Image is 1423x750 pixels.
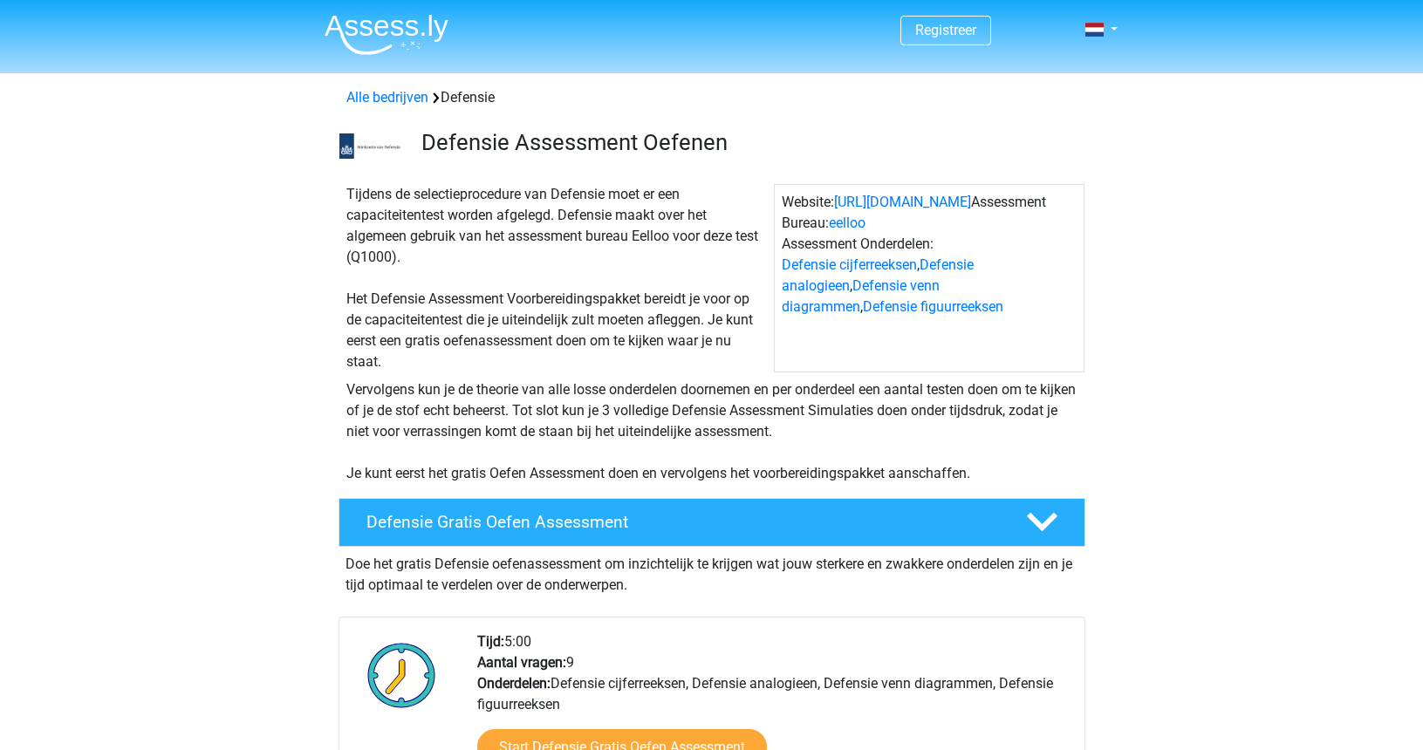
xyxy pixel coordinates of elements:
a: Alle bedrijven [346,89,428,106]
div: Doe het gratis Defensie oefenassessment om inzichtelijk te krijgen wat jouw sterkere en zwakkere ... [339,547,1085,596]
a: eelloo [829,215,865,231]
a: [URL][DOMAIN_NAME] [834,194,971,210]
img: Klok [358,631,446,719]
div: Vervolgens kun je de theorie van alle losse onderdelen doornemen en per onderdeel een aantal test... [339,379,1084,484]
a: Defensie cijferreeksen [782,256,917,273]
div: Website: Assessment Bureau: Assessment Onderdelen: , , , [774,184,1084,372]
a: Defensie analogieen [782,256,974,294]
div: Defensie [339,87,1084,108]
b: Onderdelen: [477,675,551,692]
div: Tijdens de selectieprocedure van Defensie moet er een capaciteitentest worden afgelegd. Defensie ... [339,184,774,372]
h3: Defensie Assessment Oefenen [421,129,1071,156]
a: Registreer [915,22,976,38]
b: Aantal vragen: [477,654,566,671]
img: Assessly [325,14,448,55]
h4: Defensie Gratis Oefen Assessment [366,512,998,532]
a: Defensie figuurreeksen [863,298,1003,315]
a: Defensie Gratis Oefen Assessment [332,498,1092,547]
b: Tijd: [477,633,504,650]
a: Defensie venn diagrammen [782,277,940,315]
